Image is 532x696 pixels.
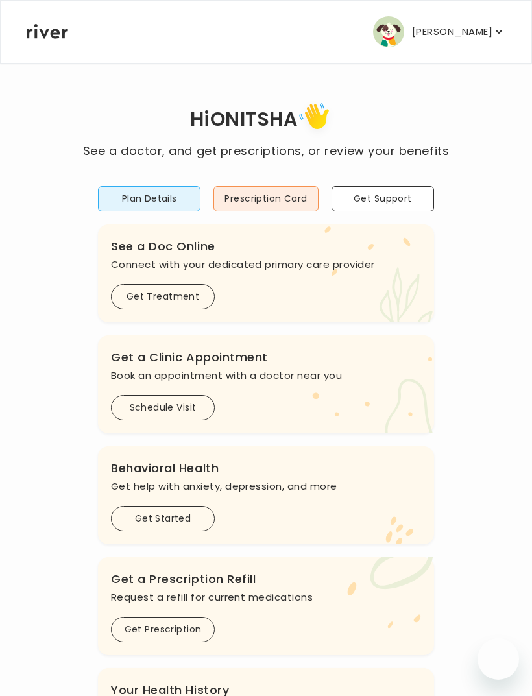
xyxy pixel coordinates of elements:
button: Get Prescription [111,617,215,642]
button: Plan Details [98,186,200,211]
p: See a doctor, and get prescriptions, or review your benefits [83,142,449,160]
button: Prescription Card [213,186,318,211]
h3: Behavioral Health [111,459,421,477]
iframe: Button to launch messaging window [478,638,519,680]
p: Get help with anxiety, depression, and more [111,477,421,496]
h3: See a Doc Online [111,237,421,256]
button: Get Started [111,506,215,531]
img: user avatar [373,16,404,47]
p: Book an appointment with a doctor near you [111,366,421,385]
p: Connect with your dedicated primary care provider [111,256,421,274]
button: Get Treatment [111,284,215,309]
h3: Get a Prescription Refill [111,570,421,588]
h1: Hi ONITSHA [83,99,449,142]
button: user avatar[PERSON_NAME] [373,16,505,47]
button: Get Support [332,186,434,211]
h3: Get a Clinic Appointment [111,348,421,366]
p: [PERSON_NAME] [412,23,492,41]
p: Request a refill for current medications [111,588,421,606]
button: Schedule Visit [111,395,215,420]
